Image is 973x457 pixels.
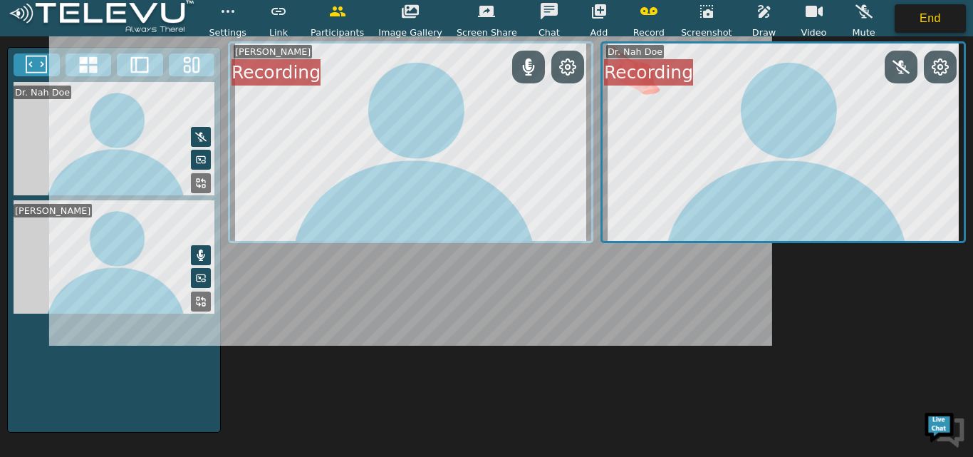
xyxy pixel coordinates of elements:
span: Screenshot [681,26,732,39]
span: Link [269,26,288,39]
div: Dr. Nah Doe [606,45,664,58]
img: d_736959983_company_1615157101543_736959983 [24,66,60,102]
span: Mute [852,26,875,39]
span: Add [590,26,608,39]
textarea: Type your message and hit 'Enter' [7,305,271,355]
button: Replace Feed [191,292,211,312]
div: [PERSON_NAME] [14,204,92,217]
div: Recording [604,59,693,86]
button: Fullscreen [14,53,60,76]
button: End [895,4,966,33]
span: Image Gallery [378,26,442,39]
img: Chat Widget [923,407,966,450]
button: Picture in Picture [191,150,211,170]
button: Picture in Picture [191,268,211,288]
span: We're online! [83,138,197,282]
span: Screen Share [457,26,517,39]
div: Chat with us now [74,75,239,93]
div: Minimize live chat window [234,7,268,41]
button: Mute [191,245,211,265]
span: Chat [538,26,560,39]
button: Replace Feed [191,173,211,193]
div: Recording [231,59,321,86]
span: Record [633,26,665,39]
div: Dr. Nah Doe [14,86,71,99]
span: Settings [209,26,246,39]
span: Draw [752,26,776,39]
span: Video [801,26,827,39]
span: Participants [311,26,364,39]
button: Mute [191,127,211,147]
div: [PERSON_NAME] [234,45,312,58]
